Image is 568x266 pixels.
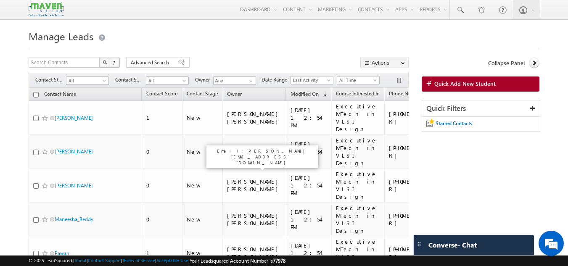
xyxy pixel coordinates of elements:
span: ? [113,59,116,66]
span: Starred Contacts [436,120,472,126]
button: Actions [360,58,409,68]
a: Modified On (sorted descending) [286,89,331,100]
span: Contact Stage [187,90,218,97]
div: [PERSON_NAME] [PERSON_NAME] [227,212,282,227]
span: Advanced Search [131,59,172,66]
span: Owner [227,91,242,97]
span: © 2025 LeadSquared | | | | | [29,257,285,265]
span: Course Interested In [336,90,380,97]
a: All Time [337,76,380,84]
a: Contact Support [88,258,121,263]
button: ? [110,58,120,68]
div: [PERSON_NAME] [PERSON_NAME] [227,245,282,261]
span: Contact Score [146,90,177,97]
span: Last Activity [291,76,331,84]
span: Owner [195,76,213,84]
a: Contact Name [40,90,80,100]
div: New [187,249,219,257]
div: 0 [146,216,178,223]
div: Executive MTech in VLSI Design [336,137,380,167]
a: [PERSON_NAME] [55,115,93,121]
div: New [187,216,219,223]
span: All [66,77,106,84]
span: All [146,77,186,84]
div: [DATE] 12:54 PM [291,242,328,264]
a: Quick Add New Student [422,76,540,92]
img: carter-drag [416,241,423,248]
div: [PERSON_NAME] [PERSON_NAME] [227,110,282,125]
div: Executive MTech in VLSI Design [336,103,380,133]
a: Course Interested In [332,89,384,100]
a: Phone Number [385,89,427,100]
div: [PHONE_NUMBER] [389,212,444,227]
div: [DATE] 12:54 PM [291,140,328,163]
div: [PHONE_NUMBER] [389,178,444,193]
span: Contact Stage [35,76,66,84]
div: [PERSON_NAME] [PERSON_NAME] [227,178,282,193]
a: Pawan [55,250,69,256]
div: New [187,114,219,121]
span: Contact Source [115,76,146,84]
a: Contact Score [142,89,182,100]
div: Executive MTech in VLSI Design [336,204,380,234]
span: Collapse Panel [488,59,525,67]
div: Quick Filters [422,100,540,117]
a: Contact Stage [182,89,222,100]
span: Converse - Chat [428,241,477,249]
img: Custom Logo [29,2,64,17]
div: [DATE] 12:54 PM [291,106,328,129]
a: Show All Items [245,77,255,85]
div: 0 [146,182,178,189]
span: All Time [337,76,377,84]
a: All [146,76,189,85]
span: Quick Add New Student [434,80,496,87]
a: [PERSON_NAME] [55,148,93,155]
a: All [66,76,109,85]
span: Your Leadsquared Account Number is [190,258,285,264]
div: 1 [146,249,178,257]
div: New [187,148,219,155]
a: Terms of Service [122,258,155,263]
span: (sorted descending) [320,91,327,98]
div: New [187,182,219,189]
div: [PHONE_NUMBER] [389,245,444,261]
div: [PHONE_NUMBER] [389,144,444,159]
span: 77978 [273,258,285,264]
div: Executive MTech in VLSI Design [336,170,380,200]
a: [PERSON_NAME] [55,182,93,189]
span: Phone Number [389,90,423,97]
p: Email: [PERSON_NAME][EMAIL_ADDRESS][DOMAIN_NAME] [210,148,315,166]
input: Check all records [33,92,39,97]
div: [DATE] 12:54 PM [291,208,328,231]
a: About [74,258,87,263]
img: Search [103,60,107,64]
span: Date Range [262,76,291,84]
a: Last Activity [291,76,333,84]
input: Type to Search [213,76,256,85]
a: Acceptable Use [156,258,188,263]
div: [PHONE_NUMBER] [389,110,444,125]
span: Modified On [291,91,319,97]
div: [DATE] 12:54 PM [291,174,328,197]
a: Maneesha_Reddy [55,216,93,222]
div: 0 [146,148,178,155]
div: 1 [146,114,178,121]
span: Manage Leads [29,29,93,43]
